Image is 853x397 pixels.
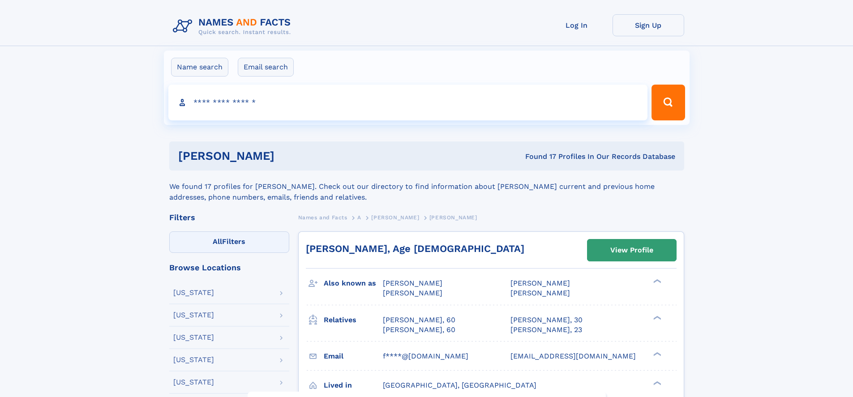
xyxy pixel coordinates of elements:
a: View Profile [587,239,676,261]
a: A [357,212,361,223]
div: [US_STATE] [173,289,214,296]
span: [PERSON_NAME] [510,279,570,287]
a: [PERSON_NAME], 60 [383,325,455,335]
span: [PERSON_NAME] [383,279,442,287]
span: A [357,214,361,221]
div: ❯ [651,351,662,357]
div: [US_STATE] [173,312,214,319]
a: Log In [541,14,613,36]
h3: Also known as [324,276,383,291]
label: Email search [238,58,294,77]
div: [US_STATE] [173,379,214,386]
label: Name search [171,58,228,77]
div: [US_STATE] [173,356,214,363]
a: Sign Up [613,14,684,36]
span: [PERSON_NAME] [383,289,442,297]
h3: Relatives [324,312,383,328]
div: Found 17 Profiles In Our Records Database [400,152,675,162]
img: Logo Names and Facts [169,14,298,38]
div: Filters [169,213,289,222]
input: search input [168,85,648,120]
label: Filters [169,231,289,253]
div: View Profile [610,240,653,260]
a: [PERSON_NAME], 60 [383,315,455,325]
a: [PERSON_NAME], Age [DEMOGRAPHIC_DATA] [306,243,524,254]
div: ❯ [651,278,662,284]
span: All [213,237,222,246]
a: [PERSON_NAME] [371,212,419,223]
div: [US_STATE] [173,334,214,341]
span: [PERSON_NAME] [371,214,419,221]
a: [PERSON_NAME], 23 [510,325,582,335]
div: We found 17 profiles for [PERSON_NAME]. Check out our directory to find information about [PERSON... [169,171,684,203]
span: [PERSON_NAME] [510,289,570,297]
div: Browse Locations [169,264,289,272]
button: Search Button [652,85,685,120]
span: [GEOGRAPHIC_DATA], [GEOGRAPHIC_DATA] [383,381,536,389]
h3: Email [324,349,383,364]
a: Names and Facts [298,212,347,223]
a: [PERSON_NAME], 30 [510,315,583,325]
span: [EMAIL_ADDRESS][DOMAIN_NAME] [510,352,636,360]
div: ❯ [651,380,662,386]
span: [PERSON_NAME] [429,214,477,221]
h1: [PERSON_NAME] [178,150,400,162]
h3: Lived in [324,378,383,393]
div: ❯ [651,315,662,320]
